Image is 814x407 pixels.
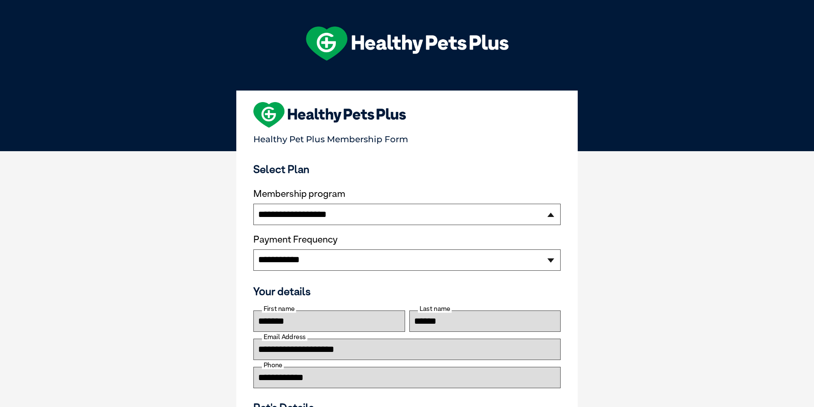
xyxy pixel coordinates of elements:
label: Email Address [262,333,307,341]
h3: Select Plan [253,163,561,176]
label: Last name [418,305,452,313]
p: Healthy Pet Plus Membership Form [253,130,561,144]
label: Phone [262,361,284,369]
img: hpp-logo-landscape-green-white.png [306,26,508,61]
h3: Your details [253,285,561,298]
img: heart-shape-hpp-logo-large.png [253,102,406,128]
label: Membership program [253,188,561,199]
label: First name [262,305,296,313]
label: Payment Frequency [253,234,338,245]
